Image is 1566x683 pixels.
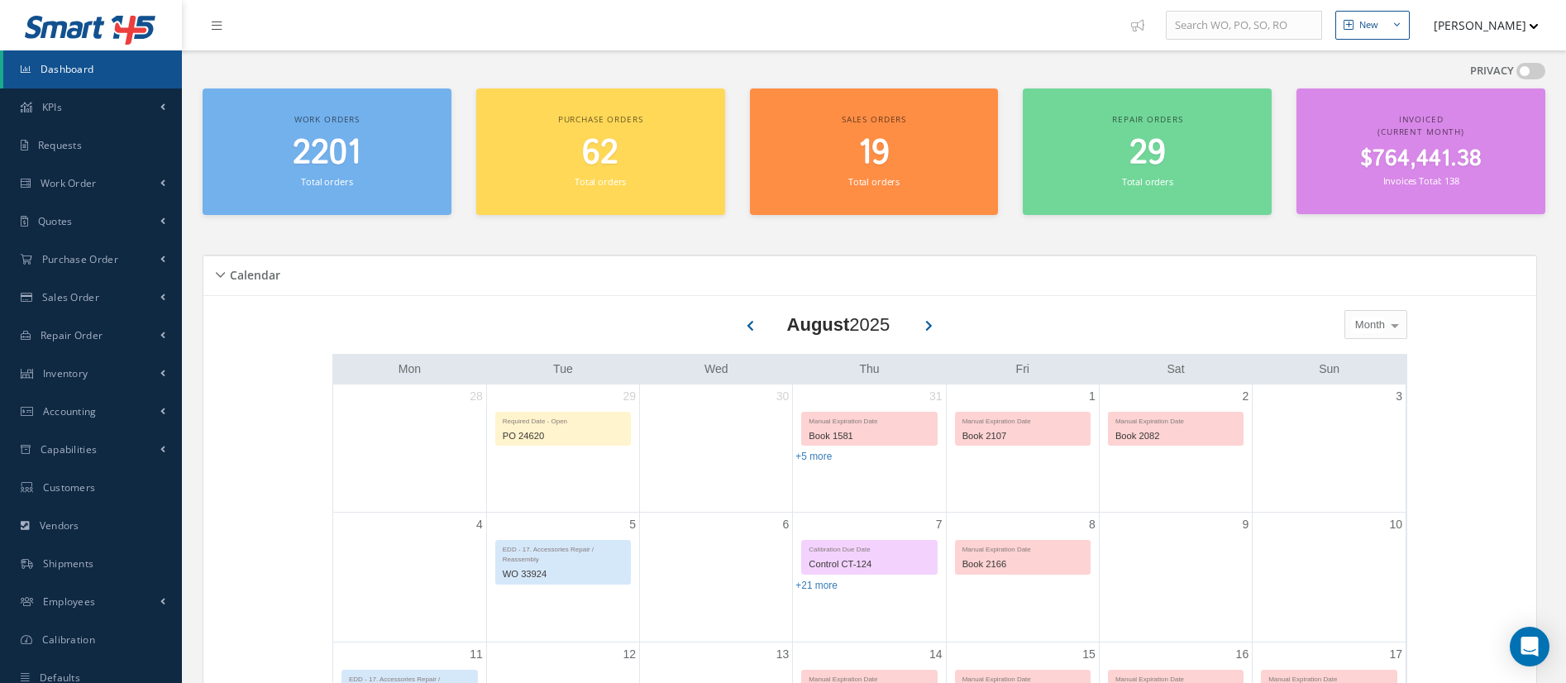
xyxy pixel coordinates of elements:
[1359,18,1378,32] div: New
[1383,174,1459,187] small: Invoices Total: 138
[1086,513,1099,537] a: August 8, 2025
[802,555,936,574] div: Control CT-124
[293,130,360,177] span: 2201
[466,384,486,408] a: July 28, 2025
[473,513,486,537] a: August 4, 2025
[3,50,182,88] a: Dashboard
[795,580,838,591] a: Show 21 more events
[43,480,96,494] span: Customers
[486,512,639,642] td: August 5, 2025
[956,413,1090,427] div: Manual Expiration Date
[793,512,946,642] td: August 7, 2025
[773,642,793,666] a: August 13, 2025
[1418,9,1539,41] button: [PERSON_NAME]
[1099,512,1252,642] td: August 9, 2025
[1360,143,1482,175] span: $764,441.38
[750,88,999,215] a: Sales orders 19 Total orders
[858,130,890,177] span: 19
[946,512,1099,642] td: August 8, 2025
[1109,427,1243,446] div: Book 2082
[496,413,630,427] div: Required Date - Open
[42,100,62,114] span: KPIs
[1013,359,1033,380] a: Friday
[1296,88,1545,214] a: Invoiced (Current Month) $764,441.38 Invoices Total: 138
[1399,113,1444,125] span: Invoiced
[926,642,946,666] a: August 14, 2025
[787,311,890,338] div: 2025
[43,366,88,380] span: Inventory
[1335,11,1410,40] button: New
[496,565,630,584] div: WO 33924
[848,175,900,188] small: Total orders
[802,413,936,427] div: Manual Expiration Date
[1253,512,1406,642] td: August 10, 2025
[38,138,82,152] span: Requests
[203,88,451,215] a: Work orders 2201 Total orders
[496,541,630,565] div: EDD - 17. Accessories Repair / Reassembly
[1253,384,1406,513] td: August 3, 2025
[1510,627,1549,666] div: Open Intercom Messenger
[43,404,97,418] span: Accounting
[301,175,352,188] small: Total orders
[496,427,630,446] div: PO 24620
[41,442,98,456] span: Capabilities
[1109,413,1243,427] div: Manual Expiration Date
[1233,642,1253,666] a: August 16, 2025
[42,633,95,647] span: Calibration
[956,541,1090,555] div: Manual Expiration Date
[1470,63,1514,79] label: PRIVACY
[395,359,424,380] a: Monday
[333,384,486,513] td: July 28, 2025
[1239,513,1252,537] a: August 9, 2025
[1112,113,1182,125] span: Repair orders
[41,62,94,76] span: Dashboard
[294,113,360,125] span: Work orders
[1129,130,1166,177] span: 29
[476,88,725,215] a: Purchase orders 62 Total orders
[1392,384,1406,408] a: August 3, 2025
[619,642,639,666] a: August 12, 2025
[626,513,639,537] a: August 5, 2025
[1164,359,1188,380] a: Saturday
[1166,11,1322,41] input: Search WO, PO, SO, RO
[1386,642,1406,666] a: August 17, 2025
[42,252,118,266] span: Purchase Order
[43,556,94,571] span: Shipments
[486,384,639,513] td: July 29, 2025
[640,384,793,513] td: July 30, 2025
[802,541,936,555] div: Calibration Due Date
[701,359,732,380] a: Wednesday
[1122,175,1173,188] small: Total orders
[41,176,97,190] span: Work Order
[1079,642,1099,666] a: August 15, 2025
[856,359,882,380] a: Thursday
[956,427,1090,446] div: Book 2107
[842,113,906,125] span: Sales orders
[640,512,793,642] td: August 6, 2025
[333,512,486,642] td: August 4, 2025
[946,384,1099,513] td: August 1, 2025
[1377,126,1464,137] span: (Current Month)
[38,214,73,228] span: Quotes
[1239,384,1252,408] a: August 2, 2025
[582,130,618,177] span: 62
[40,518,79,533] span: Vendors
[1386,513,1406,537] a: August 10, 2025
[43,595,96,609] span: Employees
[787,314,850,335] b: August
[550,359,576,380] a: Tuesday
[1315,359,1343,380] a: Sunday
[466,642,486,666] a: August 11, 2025
[619,384,639,408] a: July 29, 2025
[795,451,832,462] a: Show 5 more events
[558,113,643,125] span: Purchase orders
[575,175,626,188] small: Total orders
[1099,384,1252,513] td: August 2, 2025
[1351,317,1385,333] span: Month
[1023,88,1272,215] a: Repair orders 29 Total orders
[773,384,793,408] a: July 30, 2025
[42,290,99,304] span: Sales Order
[780,513,793,537] a: August 6, 2025
[41,328,103,342] span: Repair Order
[926,384,946,408] a: July 31, 2025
